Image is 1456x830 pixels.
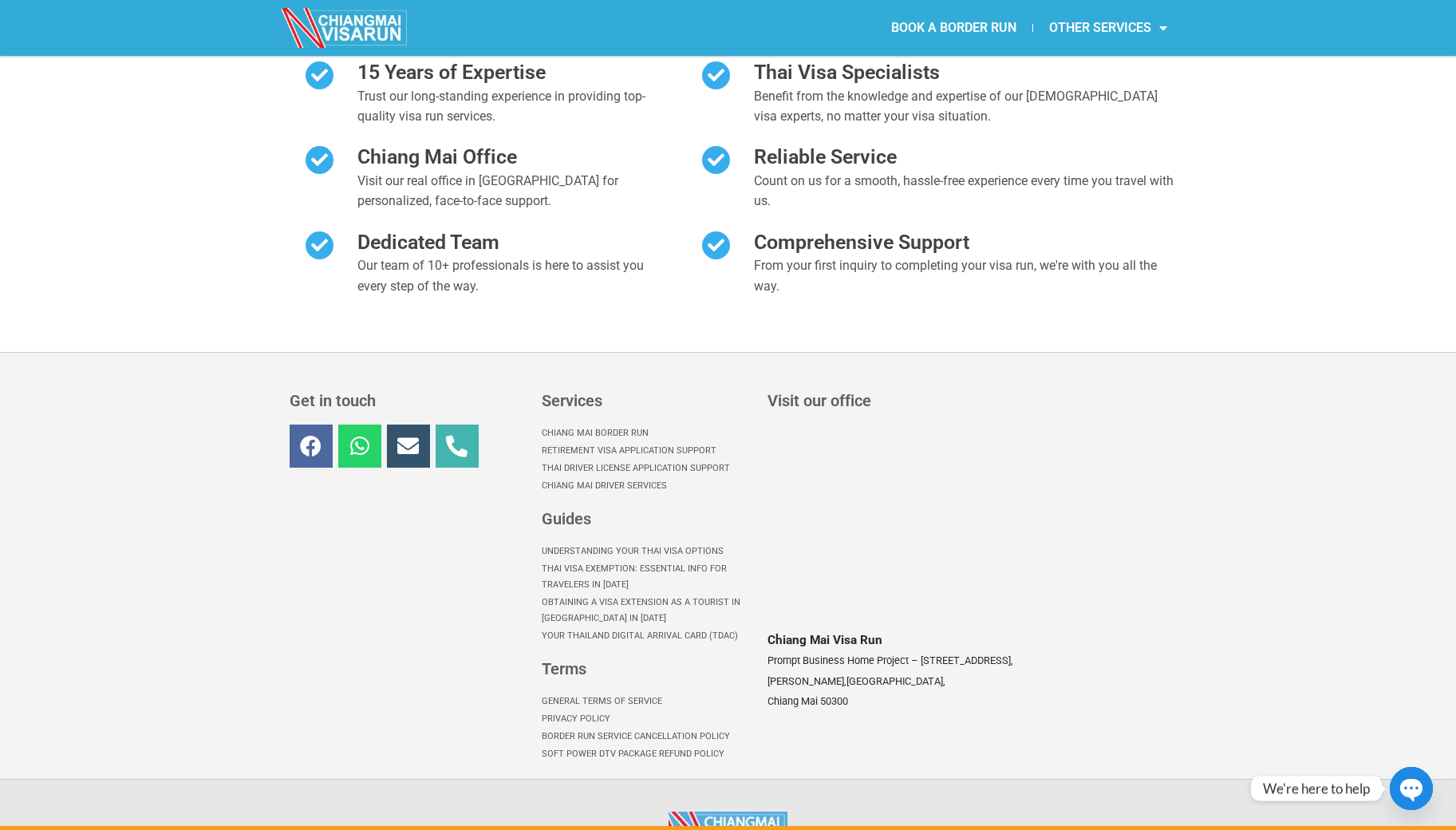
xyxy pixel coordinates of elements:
[542,393,752,409] h3: Services
[357,86,655,127] p: Trust our long-standing experience in providing top-quality visa run services.
[728,10,1183,46] nav: Menu
[542,460,752,477] a: Thai Driver License Application Support
[357,230,655,256] h2: Dedicated Team
[542,477,752,495] a: Chiang Mai Driver Services
[754,171,1182,211] p: Count on us for a smooth, hassle-free experience every time you travel with us.
[1033,10,1183,46] a: OTHER SERVICES
[542,442,752,460] a: Retirement Visa Application Support
[542,594,752,627] a: Obtaining a Visa Extension as a Tourist in [GEOGRAPHIC_DATA] in [DATE]
[357,171,655,211] p: Visit our real office in [GEOGRAPHIC_DATA] for personalized, face-to-face support.
[875,10,1032,46] a: BOOK A BORDER RUN
[542,661,752,677] h3: Terms
[767,675,945,708] span: [GEOGRAPHIC_DATA], Chiang Mai 50300
[542,728,752,745] a: Border Run Service Cancellation Policy
[754,60,1182,86] h2: Thai Visa Specialists
[754,230,1182,256] h2: Comprehensive Support
[542,693,752,710] a: General Terms of Service
[357,60,655,86] h2: 15 Years of Expertise
[767,633,882,647] span: Chiang Mai Visa Run
[542,543,752,560] a: Understanding Your Thai Visa options
[754,144,1182,171] h2: Reliable Service
[290,393,526,409] h3: Get in touch
[357,144,655,171] h2: Chiang Mai Office
[542,693,752,763] nav: Menu
[542,425,752,442] a: Chiang Mai Border Run
[767,654,1013,687] span: [STREET_ADDRESS], [PERSON_NAME],
[542,627,752,645] a: Your Thailand Digital Arrival Card (TDAC)
[357,255,655,296] p: Our team of 10+ professionals is here to assist you every step of the way.
[542,511,752,527] h3: Guides
[754,255,1182,296] p: From your first inquiry to completing your visa run, we're with you all the way.
[542,710,752,728] a: Privacy Policy
[542,543,752,645] nav: Menu
[754,86,1182,127] p: Benefit from the knowledge and expertise of our [DEMOGRAPHIC_DATA] visa experts, no matter your v...
[767,654,917,666] span: Prompt Business Home Project –
[542,560,752,594] a: Thai Visa Exemption: Essential Info for Travelers in [DATE]
[542,425,752,495] nav: Menu
[767,393,1164,409] h3: Visit our office
[542,745,752,763] a: Soft Power DTV Package Refund Policy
